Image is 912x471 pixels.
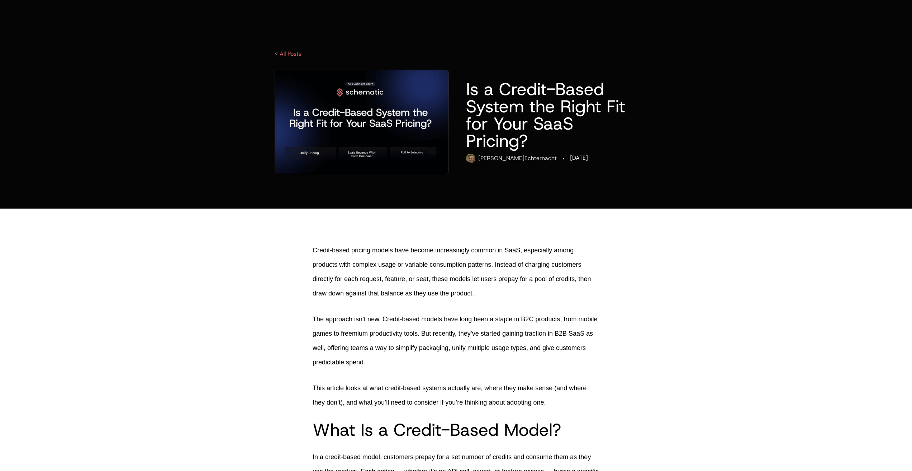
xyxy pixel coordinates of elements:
h1: Is a Credit-Based System the Right Fit for Your SaaS Pricing? [466,80,637,149]
h2: What Is a Credit-Based Model? [313,421,599,438]
img: Pillar - Credits [275,70,448,174]
p: The approach isn’t new. Credit-based models have long been a staple in B2C products, from mobile ... [313,312,599,369]
a: < All Posts [275,50,301,57]
p: Credit-based pricing models have become increasingly common in SaaS, especially among products wi... [313,243,599,300]
img: Ryan Echternacht [466,154,475,163]
div: [PERSON_NAME] Echternacht [478,154,557,163]
div: · [562,154,564,164]
p: This article looks at what credit-based systems actually are, where they make sense (and where th... [313,381,599,410]
div: [DATE] [570,154,588,162]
